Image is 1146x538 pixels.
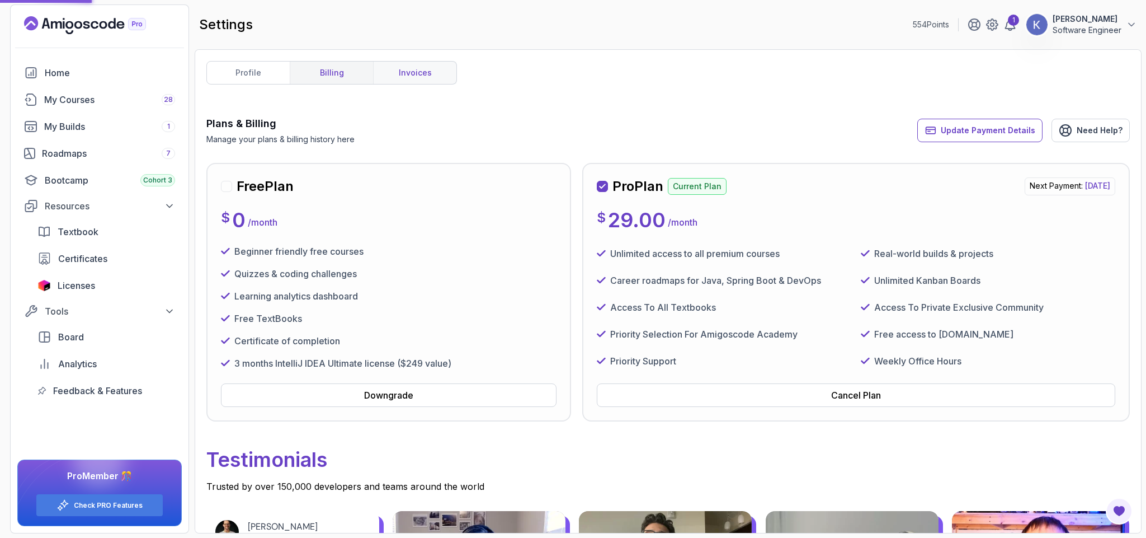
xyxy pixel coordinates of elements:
p: Beginner friendly free courses [234,245,364,258]
p: Manage your plans & billing history here [206,134,355,145]
a: invoices [373,62,456,84]
div: Cancel Plan [831,389,881,402]
a: feedback [31,380,182,402]
p: Access To Private Exclusive Community [874,301,1044,314]
button: Cancel Plan [597,383,1115,407]
p: / month [668,216,697,229]
div: My Courses [44,93,175,106]
span: Textbook [58,225,98,238]
button: user profile image[PERSON_NAME]Software Engineer [1026,13,1137,36]
a: certificates [31,247,182,270]
img: jetbrains icon [37,280,51,291]
a: Need Help? [1051,119,1130,142]
a: builds [17,115,182,138]
p: Free access to [DOMAIN_NAME] [874,328,1013,341]
div: 1 [1008,15,1019,26]
span: Analytics [58,357,97,371]
button: Update Payment Details [917,119,1043,142]
button: Resources [17,196,182,216]
p: / month [248,216,277,229]
span: Certificates [58,252,107,265]
h2: Free Plan [237,177,294,195]
span: 1 [167,122,170,131]
div: Tools [45,305,175,318]
p: Access To All Textbooks [610,301,716,314]
p: Weekly Office Hours [874,354,961,368]
a: roadmaps [17,142,182,165]
p: $ [597,209,606,227]
p: $ [221,209,230,227]
p: Testimonials [206,439,1130,480]
p: Priority Support [610,354,676,368]
span: Licenses [58,279,95,292]
div: Roadmaps [42,147,175,160]
p: [PERSON_NAME] [1053,13,1121,25]
div: Bootcamp [45,174,175,187]
span: 7 [166,149,171,158]
p: Trusted by over 150,000 developers and teams around the world [206,480,1130,493]
a: analytics [31,353,182,375]
span: [DATE] [1085,181,1110,190]
a: bootcamp [17,169,182,191]
p: Next Payment: [1025,177,1115,195]
p: Real-world builds & projects [874,247,993,260]
p: Priority Selection For Amigoscode Academy [610,328,798,341]
div: [PERSON_NAME] [248,521,361,532]
h2: settings [199,16,253,34]
span: Board [58,330,84,344]
h3: Plans & Billing [206,116,355,132]
p: 29.00 [608,209,666,231]
div: Downgrade [364,389,413,402]
button: Downgrade [221,383,557,407]
button: Open Feedback Button [1106,498,1133,525]
div: My Builds [44,120,175,133]
p: Free TextBooks [234,312,302,325]
p: 0 [232,209,246,231]
a: textbook [31,221,182,243]
button: Check PRO Features [36,494,163,517]
p: Unlimited access to all premium courses [610,247,780,260]
p: 3 months IntelliJ IDEA Ultimate license ($249 value) [234,357,451,370]
a: courses [17,88,182,111]
a: home [17,62,182,84]
a: billing [290,62,373,84]
p: 554 Points [913,19,949,30]
p: Current Plan [668,178,727,195]
span: Cohort 3 [143,176,172,185]
p: Quizzes & coding challenges [234,267,357,280]
p: Certificate of completion [234,334,340,348]
p: Software Engineer [1053,25,1121,36]
a: board [31,326,182,348]
button: Tools [17,301,182,321]
img: user profile image [1026,14,1048,35]
p: Career roadmaps for Java, Spring Boot & DevOps [610,274,821,287]
span: Need Help? [1077,125,1123,136]
span: Update Payment Details [941,125,1035,136]
div: Home [45,66,175,79]
span: Feedback & Features [53,384,142,397]
a: profile [207,62,290,84]
a: 1 [1003,18,1017,31]
span: 28 [164,95,173,104]
div: Resources [45,199,175,213]
p: Unlimited Kanban Boards [874,274,980,287]
a: Landing page [24,16,172,34]
a: licenses [31,274,182,297]
p: Learning analytics dashboard [234,289,358,303]
a: Check PRO Features [74,501,143,510]
h2: Pro Plan [612,177,663,195]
